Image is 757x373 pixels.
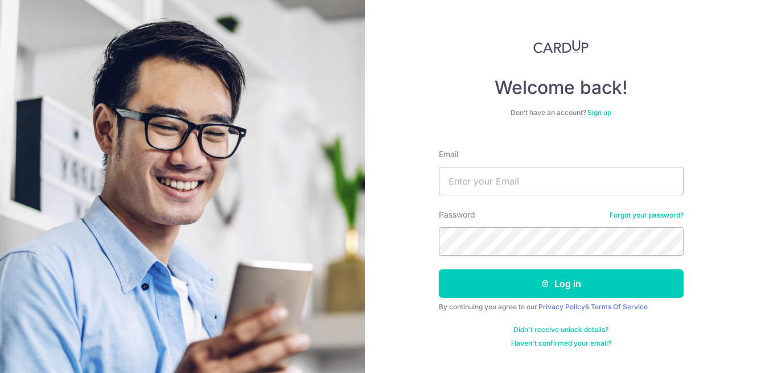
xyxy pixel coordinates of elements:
a: Terms Of Service [591,302,648,311]
div: By continuing you agree to our & [439,302,684,311]
h4: Welcome back! [439,76,684,99]
a: Forgot your password? [610,211,684,220]
img: CardUp Logo [533,40,589,54]
button: Log in [439,269,684,298]
a: Didn't receive unlock details? [513,325,608,334]
a: Privacy Policy [538,302,585,311]
label: Password [439,209,475,220]
a: Haven't confirmed your email? [511,339,611,348]
input: Enter your Email [439,167,684,195]
div: Don’t have an account? [439,108,684,117]
a: Sign up [587,108,611,117]
label: Email [439,149,458,160]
